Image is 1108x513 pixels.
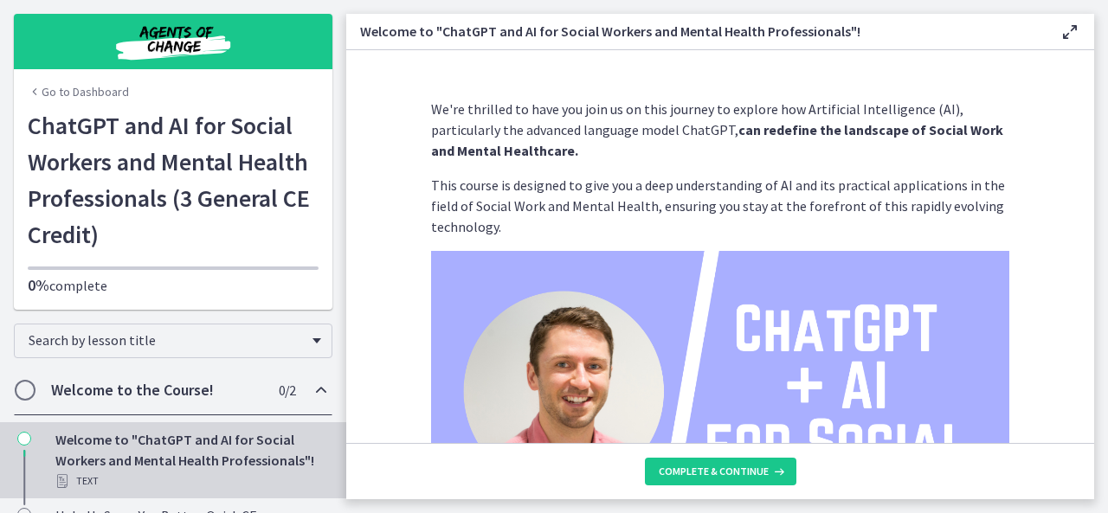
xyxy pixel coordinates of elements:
[55,429,325,491] div: Welcome to "ChatGPT and AI for Social Workers and Mental Health Professionals"!
[28,107,319,253] h1: ChatGPT and AI for Social Workers and Mental Health Professionals (3 General CE Credit)
[645,458,796,485] button: Complete & continue
[28,83,129,100] a: Go to Dashboard
[659,465,769,478] span: Complete & continue
[431,175,1009,237] p: This course is designed to give you a deep understanding of AI and its practical applications in ...
[51,380,262,401] h2: Welcome to the Course!
[28,275,319,296] p: complete
[55,471,325,491] div: Text
[14,324,332,358] div: Search by lesson title
[360,21,1032,42] h3: Welcome to "ChatGPT and AI for Social Workers and Mental Health Professionals"!
[69,21,277,62] img: Agents of Change
[279,380,295,401] span: 0 / 2
[28,275,49,295] span: 0%
[431,99,1009,161] p: We're thrilled to have you join us on this journey to explore how Artificial Intelligence (AI), p...
[29,331,304,349] span: Search by lesson title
